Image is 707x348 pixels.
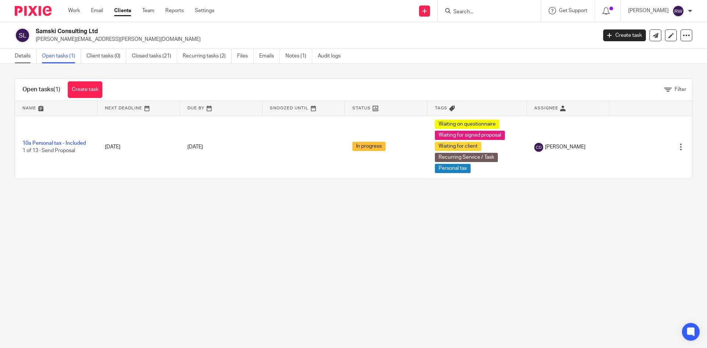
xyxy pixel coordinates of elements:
td: [DATE] [98,116,180,179]
span: Waiting on questionnaire [435,120,499,129]
span: 1 of 13 · Send Proposal [22,148,75,154]
a: Team [142,7,154,14]
a: Audit logs [318,49,346,63]
a: Settings [195,7,214,14]
span: Filter [675,87,686,92]
a: Recurring tasks (2) [183,49,232,63]
a: Client tasks (0) [87,49,126,63]
a: Files [237,49,254,63]
a: 10a Personal tax - Included [22,141,86,146]
input: Search [453,9,519,15]
span: [DATE] [187,144,203,150]
span: Waiting for signed proposal [435,131,505,140]
span: Waiting for client [435,142,481,151]
span: [PERSON_NAME] [545,143,585,151]
a: Reports [165,7,184,14]
img: svg%3E [672,5,684,17]
a: Create task [603,29,646,41]
p: [PERSON_NAME][EMAIL_ADDRESS][PERSON_NAME][DOMAIN_NAME] [36,36,592,43]
a: Open tasks (1) [42,49,81,63]
h1: Open tasks [22,86,60,94]
a: Closed tasks (21) [132,49,177,63]
h2: Samski Consulting Ltd [36,28,481,35]
a: Emails [259,49,280,63]
a: Details [15,49,36,63]
img: svg%3E [15,28,30,43]
span: Status [352,106,371,110]
span: Snoozed Until [270,106,309,110]
span: (1) [53,87,60,92]
span: Tags [435,106,447,110]
a: Clients [114,7,131,14]
span: In progress [352,142,386,151]
img: svg%3E [534,143,543,152]
a: Notes (1) [285,49,312,63]
img: Pixie [15,6,52,16]
span: Recurring Service / Task [435,153,498,162]
p: [PERSON_NAME] [628,7,669,14]
a: Email [91,7,103,14]
span: Get Support [559,8,587,13]
a: Create task [68,81,102,98]
a: Work [68,7,80,14]
span: Personal tax [435,164,471,173]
